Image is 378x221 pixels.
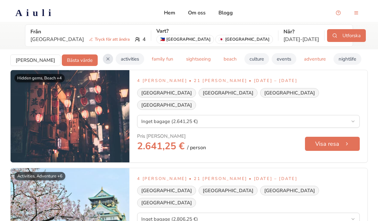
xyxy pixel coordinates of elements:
[199,84,258,94] div: [GEOGRAPHIC_DATA]
[137,137,206,151] h2: 2.641,25 €
[30,32,146,39] div: 4
[219,33,224,38] span: flag
[333,49,361,61] button: nightlife
[272,49,296,61] button: events
[11,66,129,159] img: Bild av Tokyo Jp
[332,3,345,15] button: Open support chat
[103,50,113,60] button: Clear filters
[14,70,65,78] div: Hidden gems, Beach +4
[283,32,319,39] p: [DATE] - [DATE]
[218,49,242,61] button: beach
[137,129,186,135] div: Pris [PERSON_NAME]
[137,74,360,80] p: 4 [PERSON_NAME] • 21 [PERSON_NAME] • [DATE] – [DATE]
[215,31,273,40] div: [GEOGRAPHIC_DATA]
[15,3,55,15] h2: Aiuli
[305,133,360,147] button: Visa resa
[299,49,331,61] button: adventure
[260,84,319,94] div: [GEOGRAPHIC_DATA]
[218,5,233,13] a: Blogg
[116,49,144,61] button: activities
[181,49,216,61] button: sightseeing
[244,49,269,61] button: culture
[14,168,65,176] div: Activities, Adventure +6
[137,84,196,94] div: [GEOGRAPHIC_DATA]
[350,3,363,15] button: menu-button
[156,31,214,40] div: [GEOGRAPHIC_DATA]
[327,25,366,38] button: Utforska
[86,32,132,39] span: Tryck för att ändra
[30,24,146,32] p: Från
[5,3,65,15] a: Aiuli
[164,5,175,13] a: Hem
[137,182,196,192] div: [GEOGRAPHIC_DATA]
[283,24,319,32] p: När?
[147,49,178,61] button: family fun
[188,5,206,13] a: Om oss
[156,23,273,31] p: Vart?
[187,140,206,148] span: / person
[10,51,61,62] button: [PERSON_NAME]
[137,96,196,106] div: [GEOGRAPHIC_DATA]
[137,194,196,204] div: [GEOGRAPHIC_DATA]
[30,32,132,39] p: [GEOGRAPHIC_DATA]
[62,51,98,62] button: Bästa värde
[199,182,258,192] div: [GEOGRAPHIC_DATA]
[137,172,360,178] p: 4 [PERSON_NAME] • 21 [PERSON_NAME] • [DATE] – [DATE]
[260,182,319,192] div: [GEOGRAPHIC_DATA]
[160,33,165,38] span: flag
